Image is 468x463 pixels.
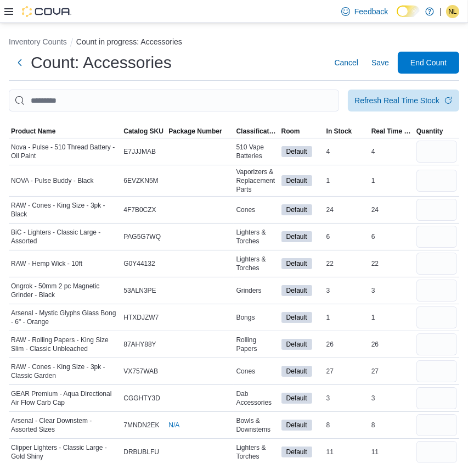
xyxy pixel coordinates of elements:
[11,309,119,326] span: Arsenal - Mystic Glyphs Glass Bong - 6" - Orange
[286,176,307,186] span: Default
[121,125,166,138] button: Catalog SKU
[286,339,307,349] span: Default
[123,367,158,376] span: VX757WAB
[369,311,414,324] div: 1
[236,389,277,407] span: Dab Accessories
[281,285,312,296] span: Default
[371,127,412,136] span: Real Time Stock
[281,393,312,404] span: Default
[369,338,414,351] div: 26
[123,421,159,429] span: 7MNDN2EK
[286,205,307,215] span: Default
[369,419,414,432] div: 8
[330,52,363,74] button: Cancel
[123,394,160,403] span: CGGHTY3D
[324,311,369,324] div: 1
[334,57,358,68] span: Cancel
[11,416,119,434] span: Arsenal - Clear Downstem - Assorted Sizes
[369,203,414,216] div: 24
[123,205,156,214] span: 4F7B0CZX
[324,445,369,459] div: 11
[354,95,439,106] div: Refresh Real Time Stock
[446,5,459,18] div: Naomi Loussouko
[326,127,352,136] span: In Stock
[11,389,119,407] span: GEAR Premium - Aqua Directional Air Flow Carb Cap
[11,362,119,380] span: RAW - Cones - King Size - 3pk - Classic Garden
[337,1,392,23] a: Feedback
[123,286,156,295] span: 53ALN3PE
[324,125,369,138] button: In Stock
[286,286,307,295] span: Default
[9,52,31,74] button: Next
[31,52,172,74] h1: Count: Accessories
[11,443,119,461] span: Clipper Lighters - Classic Large - Gold Shiny
[236,168,277,194] span: Vaporizers & Replacement Parts
[9,37,67,46] button: Inventory Counts
[286,147,307,157] span: Default
[123,147,156,156] span: E7JJJMAB
[168,127,222,136] span: Package Number
[166,125,234,138] button: Package Number
[281,175,312,186] span: Default
[354,6,388,17] span: Feedback
[286,232,307,242] span: Default
[324,145,369,158] div: 4
[286,393,307,403] span: Default
[324,365,369,378] div: 27
[281,204,312,215] span: Default
[123,340,156,349] span: 87AHY88Y
[234,125,279,138] button: Classification
[168,421,179,429] a: N/A
[281,127,300,136] span: Room
[324,419,369,432] div: 8
[281,420,312,431] span: Default
[324,174,369,187] div: 1
[324,284,369,297] div: 3
[281,146,312,157] span: Default
[123,127,163,136] span: Catalog SKU
[371,57,389,68] span: Save
[398,52,459,74] button: End Count
[236,313,255,322] span: Bongs
[22,6,71,17] img: Cova
[236,443,277,461] span: Lighters & Torches
[123,259,155,268] span: G0Y44132
[369,125,414,138] button: Real Time Stock
[324,230,369,243] div: 6
[369,392,414,405] div: 3
[236,286,261,295] span: Grinders
[286,259,307,269] span: Default
[123,313,159,322] span: HTXDJZW7
[286,447,307,457] span: Default
[416,127,443,136] span: Quantity
[367,52,393,74] button: Save
[9,90,339,111] input: This is a search bar. After typing your query, hit enter to filter the results lower in the page.
[236,143,277,160] span: 510 Vape Batteries
[369,284,414,297] div: 3
[324,338,369,351] div: 26
[11,176,94,185] span: NOVA - Pulse Buddy - Black
[11,228,119,246] span: BiC - Lighters - Classic Large - Assorted
[11,127,55,136] span: Product Name
[448,5,456,18] span: NL
[123,448,159,456] span: DRBUBLFU
[281,312,312,323] span: Default
[414,125,459,138] button: Quantity
[369,445,414,459] div: 11
[348,90,459,111] button: Refresh Real Time Stock
[369,257,414,270] div: 22
[286,313,307,322] span: Default
[236,336,277,353] span: Rolling Papers
[397,5,420,17] input: Dark Mode
[324,257,369,270] div: 22
[281,447,312,458] span: Default
[281,339,312,350] span: Default
[11,143,119,160] span: Nova - Pulse - 510 Thread Battery - Oil Paint
[286,366,307,376] span: Default
[11,336,119,353] span: RAW - Rolling Papers - King Size Slim - Classic Unbleached
[324,392,369,405] div: 3
[11,259,82,268] span: RAW - Hemp Wick - 10ft
[236,416,277,434] span: Bowls & Downstems
[123,176,158,185] span: 6EVZKN5M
